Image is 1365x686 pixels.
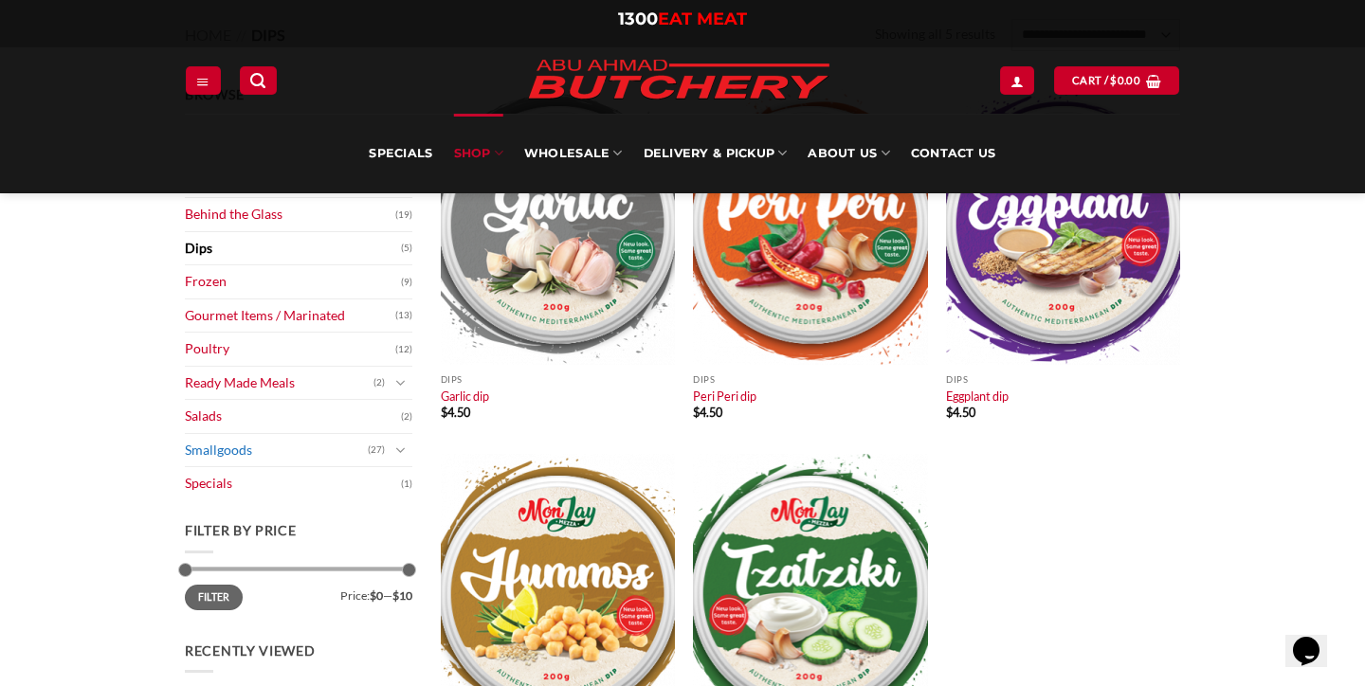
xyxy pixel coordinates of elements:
[946,388,1009,404] a: Eggplant dip
[185,232,401,265] a: Dips
[368,436,385,464] span: (27)
[185,265,401,298] a: Frozen
[1110,72,1117,89] span: $
[373,369,385,397] span: (2)
[693,405,722,420] bdi: 4.50
[392,588,412,603] span: $10
[401,234,412,262] span: (5)
[401,268,412,297] span: (9)
[395,301,412,330] span: (13)
[441,84,675,365] img: Garlic dip
[395,201,412,229] span: (19)
[185,333,395,366] a: Poultry
[946,405,975,420] bdi: 4.50
[240,66,276,94] a: Search
[401,470,412,498] span: (1)
[401,403,412,431] span: (2)
[1285,610,1346,667] iframe: chat widget
[693,84,927,365] img: Peri Peri dip
[441,388,489,404] a: Garlic dip
[185,400,401,433] a: Salads
[369,114,432,193] a: Specials
[185,642,316,659] span: Recently Viewed
[618,9,658,29] span: 1300
[185,367,373,400] a: Ready Made Meals
[441,405,470,420] bdi: 4.50
[808,114,889,193] a: About Us
[390,440,412,460] button: Toggle
[1000,66,1034,94] a: Login
[454,114,503,193] a: SHOP
[185,585,412,602] div: Price: —
[644,114,788,193] a: Delivery & Pickup
[185,522,297,538] span: Filter by price
[441,405,447,420] span: $
[185,585,243,610] button: Filter
[441,374,675,385] p: Dips
[693,405,700,420] span: $
[946,84,1180,365] img: Eggplant dip
[513,47,845,114] img: Abu Ahmad Butchery
[946,374,1180,385] p: Dips
[911,114,996,193] a: Contact Us
[693,374,927,385] p: Dips
[1072,72,1140,89] span: Cart /
[658,9,747,29] span: EAT MEAT
[524,114,623,193] a: Wholesale
[1110,74,1140,86] bdi: 0.00
[1054,66,1179,94] a: View cart
[946,405,953,420] span: $
[390,372,412,393] button: Toggle
[395,335,412,364] span: (12)
[370,588,383,603] span: $0
[185,434,368,467] a: Smallgoods
[185,299,395,333] a: Gourmet Items / Marinated
[185,467,401,500] a: Specials
[186,66,220,94] a: Menu
[693,388,756,404] a: Peri Peri dip
[618,9,747,29] a: 1300EAT MEAT
[185,198,395,231] a: Behind the Glass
